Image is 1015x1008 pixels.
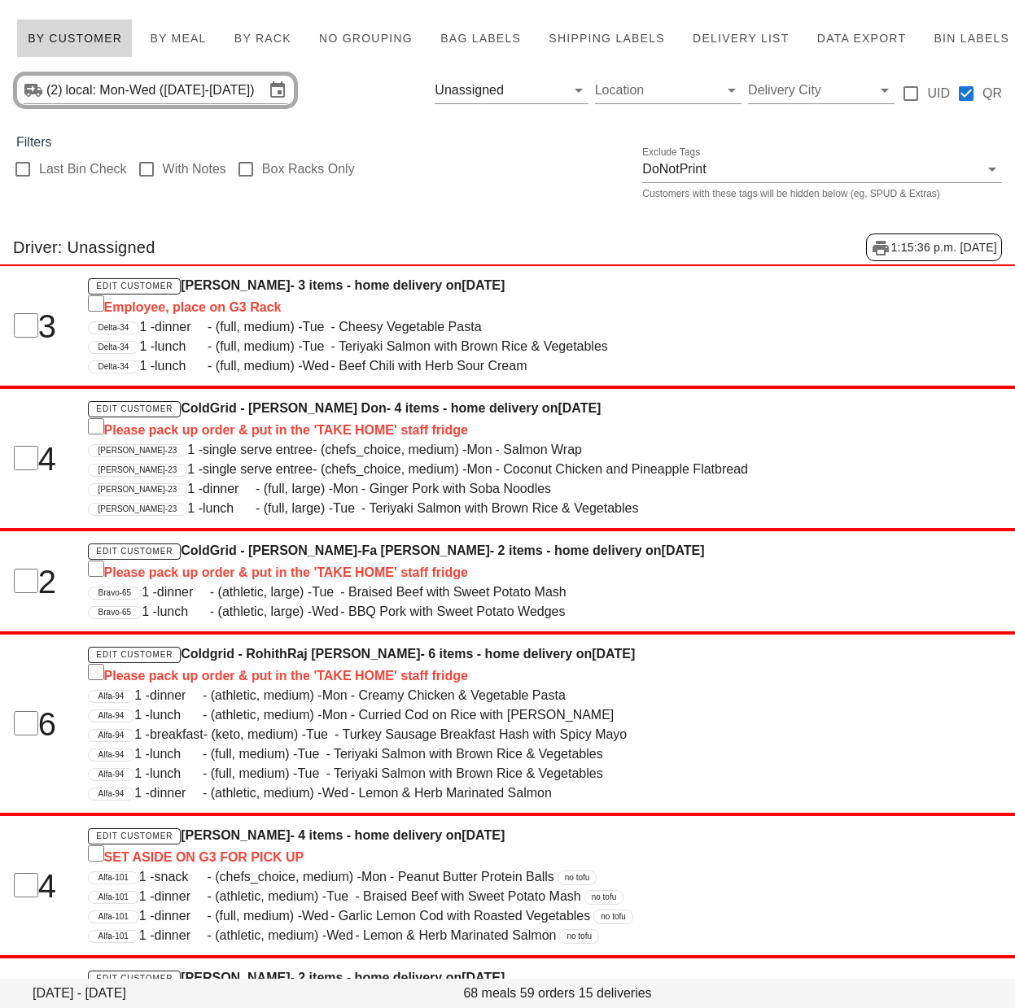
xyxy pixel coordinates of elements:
[98,931,129,942] span: Alfa-101
[88,561,842,583] div: Please pack up order & put in the 'TAKE HOME' staff fridge
[642,146,700,159] label: Exclude Tags
[642,162,706,177] div: DoNotPrint
[187,501,638,515] span: 1 - - (full, large) - - Teriyaki Salmon with Brown Rice & Vegetables
[312,583,340,602] span: Tue
[142,585,567,599] span: 1 - - (athletic, large) - - Braised Beef with Sweet Potato Mash
[98,730,125,741] span: Alfa-94
[308,19,423,58] button: No grouping
[16,19,133,58] button: By Customer
[88,399,842,440] h4: ColdGrid - [PERSON_NAME] Don - 4 items - home delivery on
[134,766,602,780] span: 1 - - (full, medium) - - Teriyaki Salmon with Brown Rice & Vegetables
[98,484,177,495] span: [PERSON_NAME]-23
[163,161,226,177] label: With Notes
[807,19,917,58] button: Data Export
[322,686,351,705] span: Mon
[95,974,173,983] span: Edit Customer
[142,604,565,618] span: 1 - - (athletic, large) - - BBQ Pork with Sweet Potato Wedges
[95,650,173,659] span: Edit Customer
[150,705,203,725] span: lunch
[440,32,521,45] span: Bag Labels
[927,85,950,102] label: UID
[139,359,527,373] span: 1 - - (full, medium) - - Beef Chili with Herb Sour Cream
[155,867,208,887] span: snack
[203,460,313,479] span: single serve entree
[150,783,203,803] span: dinner
[933,32,1009,45] span: Bin Labels
[435,77,588,103] div: Unassigned
[139,909,590,923] span: 1 - - (full, medium) - - Garlic Lemon Cod with Roasted Vegetables
[467,460,496,479] span: Mon
[318,32,413,45] span: No grouping
[692,32,790,45] span: Delivery List
[139,19,217,58] button: By Meal
[558,401,601,415] span: [DATE]
[234,32,291,45] span: By Rack
[95,404,173,413] span: Edit Customer
[88,647,182,663] a: Edit Customer
[224,19,302,58] button: By Rack
[326,887,355,906] span: Tue
[187,443,582,456] span: 1 - - (chefs_choice, medium) - - Salmon Wrap
[98,361,129,373] span: Delta-34
[98,691,125,702] span: Alfa-94
[88,644,842,686] h4: Coldgrid - RohithRaj [PERSON_NAME] - 6 items - home delivery on
[98,872,129,884] span: Alfa-101
[302,906,330,926] span: Wed
[98,710,125,722] span: Alfa-94
[95,281,173,290] span: Edit Customer
[88,971,182,987] a: Edit Customer
[139,889,581,903] span: 1 - - (athletic, medium) - - Braised Beef with Sweet Potato Mash
[187,462,748,476] span: 1 - - (chefs_choice, medium) - - Coconut Chicken and Pineapple Flatbread
[88,543,182,560] a: Edit Customer
[430,19,532,58] button: Bag Labels
[312,602,340,622] span: Wed
[88,664,842,686] div: Please pack up order & put in the 'TAKE HOME' staff fridge
[134,786,552,800] span: 1 - - (athletic, medium) - - Lemon & Herb Marinated Salmon
[322,783,351,803] span: Wed
[98,342,129,353] span: Delta-34
[592,647,635,661] span: [DATE]
[203,479,256,499] span: dinner
[88,541,842,583] h4: ColdGrid - [PERSON_NAME]-Fa [PERSON_NAME] - 2 items - home delivery on
[155,317,208,337] span: dinner
[88,276,842,317] h4: [PERSON_NAME] - 3 items - home delivery on
[139,928,557,942] span: 1 - - (athletic, medium) - - Lemon & Herb Marinated Salmon
[155,926,208,945] span: dinner
[149,32,206,45] span: By Meal
[88,826,842,867] h4: [PERSON_NAME] - 4 items - home delivery on
[134,708,614,722] span: 1 - - (athletic, medium) - - Curried Cod on Rice with [PERSON_NAME]
[98,587,132,599] span: Bravo-65
[462,828,505,842] span: [DATE]
[866,233,1002,261] div: 1:15:36 p.m. [DATE]
[642,189,1002,199] div: Customers with these tags will be hidden below (eg, SPUD & Extras)
[95,547,173,556] span: Edit Customer
[27,32,122,45] span: By Customer
[816,32,907,45] span: Data Export
[361,867,390,887] span: Mon
[98,607,132,618] span: Bravo-65
[662,543,705,557] span: [DATE]
[155,337,208,356] span: lunch
[139,339,607,353] span: 1 - - (full, medium) - - Teriyaki Salmon with Brown Rice & Vegetables
[98,465,177,476] span: [PERSON_NAME]-23
[322,705,351,725] span: Mon
[462,971,505,984] span: [DATE]
[98,445,177,456] span: [PERSON_NAME]-23
[538,19,676,58] button: Shipping Labels
[88,295,842,317] div: Employee, place on G3 Rack
[595,77,742,103] div: Location
[88,278,182,295] a: Edit Customer
[98,322,129,334] span: Delta-34
[682,19,800,58] button: Delivery List
[150,764,203,783] span: lunch
[95,831,173,840] span: Edit Customer
[262,161,355,177] label: Box Racks Only
[155,906,208,926] span: dinner
[98,504,177,515] span: [PERSON_NAME]-23
[134,688,566,702] span: 1 - - (athletic, medium) - - Creamy Chicken & Vegetable Pasta
[98,892,129,903] span: Alfa-101
[467,440,496,460] span: Mon
[150,725,203,744] span: breakfast
[297,764,326,783] span: Tue
[39,161,127,177] label: Last Bin Check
